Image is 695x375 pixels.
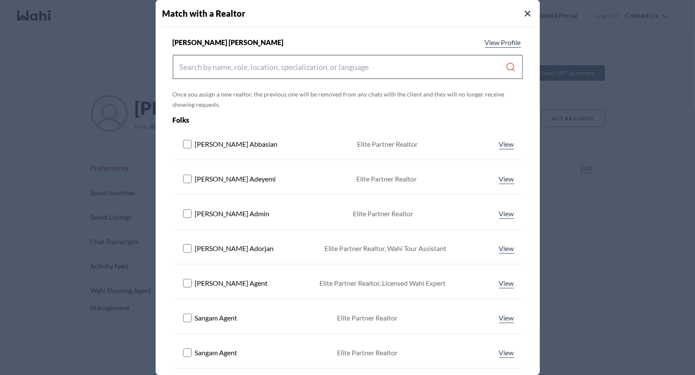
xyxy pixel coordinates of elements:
[180,59,506,75] input: Search input
[195,243,274,254] span: [PERSON_NAME] Adorjan
[173,115,453,125] div: Folks
[353,209,414,219] div: Elite Partner Realtor
[173,89,523,110] p: Once you assign a new realtor, the previous one will be removed from any chats with the client an...
[337,313,397,323] div: Elite Partner Realtor
[497,278,516,288] a: View profile
[497,313,516,323] a: View profile
[356,174,417,184] div: Elite Partner Realtor
[195,348,238,358] span: Sangam Agent
[195,278,268,288] span: [PERSON_NAME] Agent
[337,348,397,358] div: Elite Partner Realtor
[483,37,523,48] a: View profile
[195,209,270,219] span: [PERSON_NAME] Admin
[497,348,516,358] a: View profile
[195,313,238,323] span: Sangam Agent
[195,174,276,184] span: [PERSON_NAME] Adeyemi
[497,243,516,254] a: View profile
[195,139,278,149] span: [PERSON_NAME] Abbasian
[325,243,446,254] div: Elite Partner Realtor, Wahi Tour Assistant
[497,139,516,149] a: View profile
[162,7,540,20] h4: Match with a Realtor
[497,174,516,184] a: View profile
[497,209,516,219] a: View profile
[523,9,533,19] button: Close Modal
[319,278,445,288] div: Elite Partner Realtor, Licensed Wahi Expert
[173,37,284,48] span: [PERSON_NAME] [PERSON_NAME]
[357,139,418,149] div: Elite Partner Realtor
